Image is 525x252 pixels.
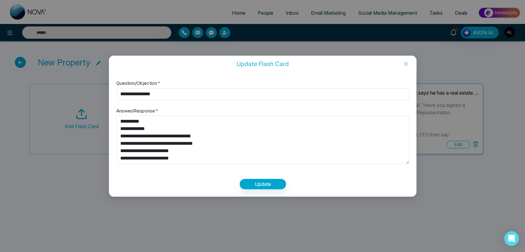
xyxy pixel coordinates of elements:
button: Update [239,179,286,189]
div: Update Flash Card [109,61,416,67]
div: Open Intercom Messenger [504,231,519,246]
label: Answer/Response [116,107,158,114]
span: close [404,61,408,66]
button: Close [396,56,416,72]
label: Question/Objection [116,80,160,87]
